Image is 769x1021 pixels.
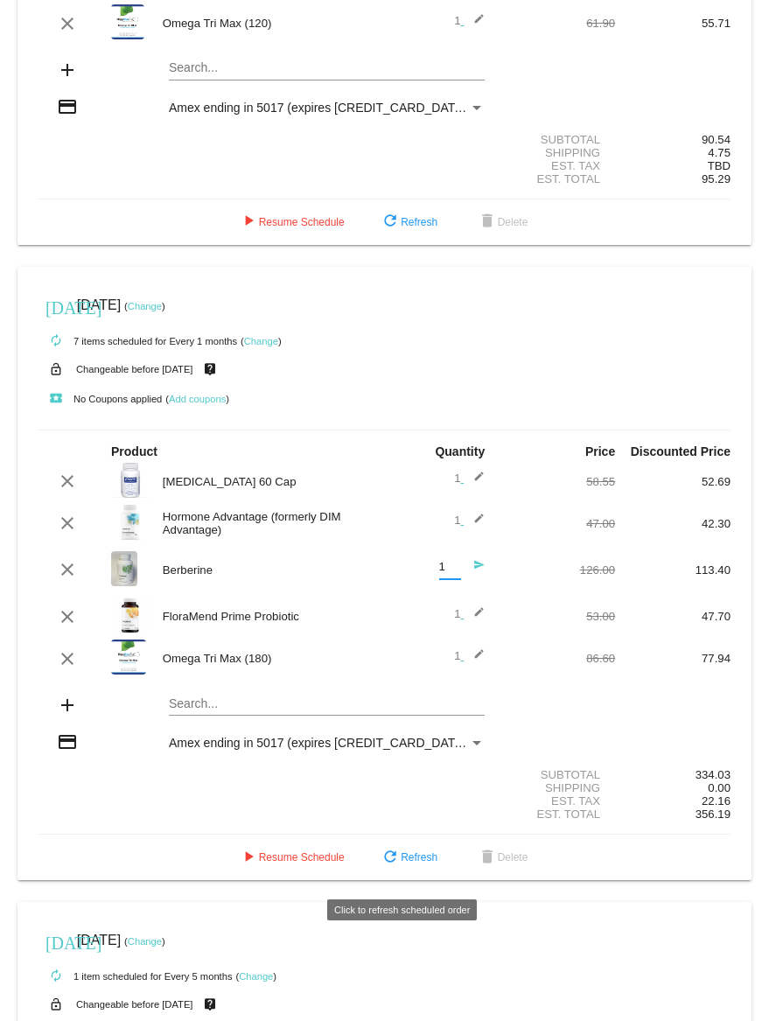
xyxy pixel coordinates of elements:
[111,4,144,39] img: Omega-Tri-Max-label.png
[224,206,359,238] button: Resume Schedule
[128,936,162,947] a: Change
[45,966,66,987] mat-icon: autorenew
[463,206,542,238] button: Delete
[154,610,385,623] div: FloraMend Prime Probiotic
[154,17,385,30] div: Omega Tri Max (120)
[111,598,150,633] img: FloraMend-Prime-label.png
[380,851,437,864] span: Refresh
[111,444,157,458] strong: Product
[45,331,66,352] mat-icon: autorenew
[615,17,731,30] div: 55.71
[128,301,162,311] a: Change
[76,364,193,374] small: Changeable before [DATE]
[477,216,528,228] span: Delete
[45,388,66,409] mat-icon: local_play
[477,851,528,864] span: Delete
[111,505,150,540] img: Hormone-Advantage-label.png
[500,146,615,159] div: Shipping
[615,517,731,530] div: 42.30
[615,563,731,577] div: 113.40
[238,851,345,864] span: Resume Schedule
[57,606,78,627] mat-icon: clear
[45,931,66,952] mat-icon: [DATE]
[169,394,226,404] a: Add coupons
[45,993,66,1016] mat-icon: lock_open
[57,59,78,80] mat-icon: add
[57,648,78,669] mat-icon: clear
[124,301,165,311] small: ( )
[380,216,437,228] span: Refresh
[500,172,615,185] div: Est. Total
[224,842,359,873] button: Resume Schedule
[238,848,259,869] mat-icon: play_arrow
[615,475,731,488] div: 52.69
[38,336,237,346] small: 7 items scheduled for Every 1 months
[500,794,615,808] div: Est. Tax
[631,444,731,458] strong: Discounted Price
[708,146,731,159] span: 4.75
[244,336,278,346] a: Change
[615,652,731,665] div: 77.94
[165,394,229,404] small: ( )
[708,159,731,172] span: TBD
[464,13,485,34] mat-icon: edit
[154,510,385,536] div: Hormone Advantage (formerly DIM Advantage)
[702,794,731,808] span: 22.16
[454,649,485,662] span: 1
[366,842,451,873] button: Refresh
[500,768,615,781] div: Subtotal
[464,559,485,580] mat-icon: send
[238,216,345,228] span: Resume Schedule
[615,768,731,781] div: 334.03
[702,172,731,185] span: 95.29
[454,514,485,527] span: 1
[38,394,162,404] small: No Coupons applied
[439,561,461,574] input: Quantity
[500,133,615,146] div: Subtotal
[615,133,731,146] div: 90.54
[241,336,282,346] small: ( )
[111,463,150,498] img: Alpha-Lipoic-Acid-600-mg-label.png
[57,695,78,716] mat-icon: add
[463,842,542,873] button: Delete
[45,358,66,381] mat-icon: lock_open
[696,808,731,821] span: 356.19
[464,648,485,669] mat-icon: edit
[615,610,731,623] div: 47.70
[154,475,385,488] div: [MEDICAL_DATA] 60 Cap
[169,736,470,750] span: Amex ending in 5017 (expires [CREDIT_CARD_DATA])
[500,563,615,577] div: 126.00
[199,358,220,381] mat-icon: live_help
[169,736,485,750] mat-select: Payment Method
[45,296,66,317] mat-icon: [DATE]
[111,551,137,586] img: Berberine-label-scaled-e1662645620683.jpg
[57,471,78,492] mat-icon: clear
[154,563,385,577] div: Berberine
[380,848,401,869] mat-icon: refresh
[500,475,615,488] div: 58.55
[169,101,485,115] mat-select: Payment Method
[169,101,470,115] span: Amex ending in 5017 (expires [CREDIT_CARD_DATA])
[57,13,78,34] mat-icon: clear
[366,206,451,238] button: Refresh
[235,971,276,982] small: ( )
[38,971,233,982] small: 1 item scheduled for Every 5 months
[500,17,615,30] div: 61.90
[500,808,615,821] div: Est. Total
[500,610,615,623] div: 53.00
[169,697,485,711] input: Search...
[124,936,165,947] small: ( )
[454,607,485,620] span: 1
[169,61,485,75] input: Search...
[454,472,485,485] span: 1
[199,993,220,1016] mat-icon: live_help
[477,212,498,233] mat-icon: delete
[57,559,78,580] mat-icon: clear
[111,640,146,675] img: Omega-Tri-Max-180-label.png
[57,96,78,117] mat-icon: credit_card
[238,212,259,233] mat-icon: play_arrow
[380,212,401,233] mat-icon: refresh
[464,606,485,627] mat-icon: edit
[57,731,78,752] mat-icon: credit_card
[500,517,615,530] div: 47.00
